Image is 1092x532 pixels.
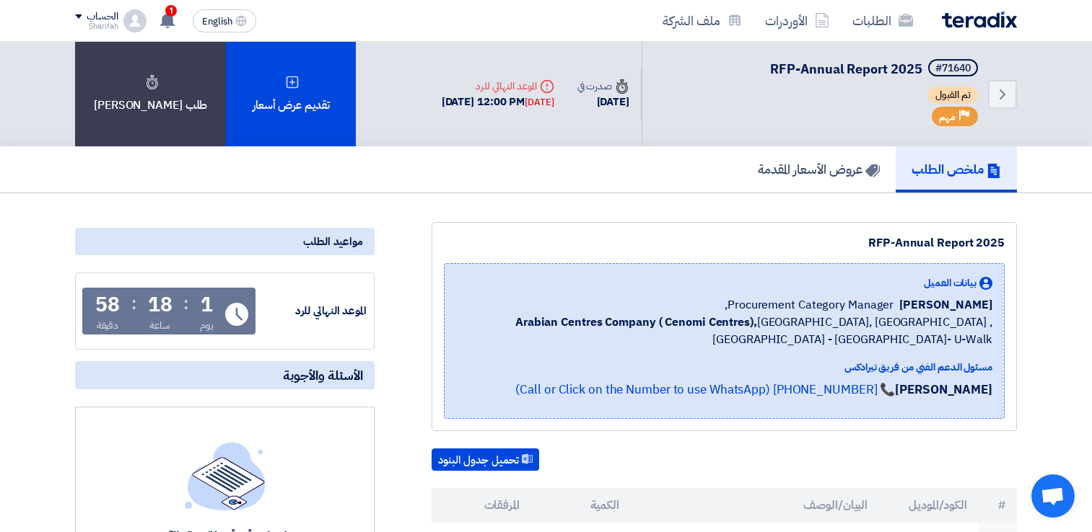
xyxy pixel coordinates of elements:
span: Procurement Category Manager, [725,296,894,314]
span: الأسئلة والأجوبة [283,367,363,384]
th: # [979,488,1017,523]
div: مسئول الدعم الفني من فريق تيرادكس [456,360,992,375]
button: تحميل جدول البنود [432,448,539,471]
img: Teradix logo [942,12,1017,28]
th: الكمية [531,488,631,523]
div: الحساب [87,11,118,23]
a: 📞 [PHONE_NUMBER] (Call or Click on the Number to use WhatsApp) [515,381,895,399]
th: المرفقات [432,488,531,523]
th: البيان/الوصف [631,488,880,523]
div: Open chat [1031,474,1075,518]
div: 58 [95,295,120,315]
div: [DATE] [525,95,554,110]
div: 1 [201,295,213,315]
b: Arabian Centres Company ( Cenomi Centres), [515,314,757,331]
button: English [193,9,256,32]
span: RFP-Annual Report 2025 [770,59,922,79]
div: : [183,291,188,316]
span: 1 [165,5,177,17]
span: [GEOGRAPHIC_DATA], [GEOGRAPHIC_DATA] ,[GEOGRAPHIC_DATA] - [GEOGRAPHIC_DATA]- U-Walk [456,314,992,348]
div: 18 [148,295,172,315]
span: English [202,17,232,27]
div: صدرت في [577,79,629,94]
div: دقيقة [97,318,119,333]
div: #71640 [935,63,971,74]
th: الكود/الموديل [879,488,979,523]
span: بيانات العميل [924,275,977,291]
a: ملخص الطلب [896,146,1017,192]
div: Sharifah [75,22,118,30]
img: empty_state_list.svg [185,442,266,510]
div: : [131,291,136,316]
div: تقديم عرض أسعار [226,42,356,146]
strong: [PERSON_NAME] [895,381,992,399]
span: تم القبول [928,87,978,104]
div: [DATE] 12:00 PM [442,94,554,110]
div: يوم [200,318,214,333]
div: طلب [PERSON_NAME] [75,42,226,146]
a: الأوردرات [754,4,841,37]
div: [DATE] [577,94,629,110]
span: مهم [939,110,956,124]
a: عروض الأسعار المقدمة [742,146,896,192]
div: الموعد النهائي للرد [258,303,367,319]
span: [PERSON_NAME] [899,296,992,314]
img: profile_test.png [123,9,147,32]
h5: عروض الأسعار المقدمة [758,161,880,177]
a: ملف الشركة [651,4,754,37]
a: الطلبات [841,4,925,37]
div: ساعة [149,318,170,333]
div: مواعيد الطلب [75,228,375,255]
h5: RFP-Annual Report 2025 [770,59,981,79]
h5: ملخص الطلب [912,161,1001,177]
div: RFP-Annual Report 2025 [444,234,1005,252]
div: الموعد النهائي للرد [442,79,554,94]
